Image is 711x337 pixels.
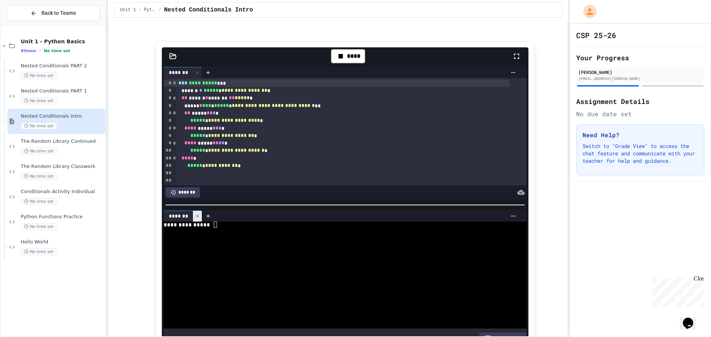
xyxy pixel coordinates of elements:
button: Back to Teams [7,5,100,21]
span: Nested Conditionals Intro [164,6,253,14]
span: Unit 1 - Python Basics [21,38,104,45]
span: Back to Teams [41,9,76,17]
span: No time set [21,223,57,230]
span: No time set [21,173,57,180]
span: Hello World [21,239,104,245]
div: No due date set [576,109,704,118]
span: No time set [21,72,57,79]
span: Conditionals Activity Individual [21,189,104,195]
span: No time set [44,48,70,53]
h1: CSP 25-26 [576,30,616,40]
span: The Random Library Continued [21,138,104,145]
h2: Assignment Details [576,96,704,107]
span: Nested Conditionals PART 1 [21,88,104,94]
iframe: chat widget [680,307,704,330]
iframe: chat widget [650,275,704,307]
span: / [158,7,161,13]
span: No time set [21,122,57,129]
span: Nested Conditionals PART 2 [21,63,104,69]
span: Python Functions Practice [21,214,104,220]
span: No time set [21,198,57,205]
h3: Need Help? [583,131,698,139]
div: [EMAIL_ADDRESS][DOMAIN_NAME] [578,76,702,81]
span: No time set [21,148,57,155]
span: No time set [21,97,57,104]
h2: Your Progress [576,53,704,63]
span: Unit 1 - Python Basics [120,7,156,13]
div: My Account [575,3,598,20]
span: No time set [21,248,57,255]
p: Switch to "Grade View" to access the chat feature and communicate with your teacher for help and ... [583,142,698,165]
span: 8 items [21,48,36,53]
span: • [39,48,41,54]
span: The Random Library Classwork [21,164,104,170]
div: Chat with us now!Close [3,3,51,47]
div: [PERSON_NAME] [578,69,702,75]
span: Nested Conditionals Intro [21,113,104,119]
